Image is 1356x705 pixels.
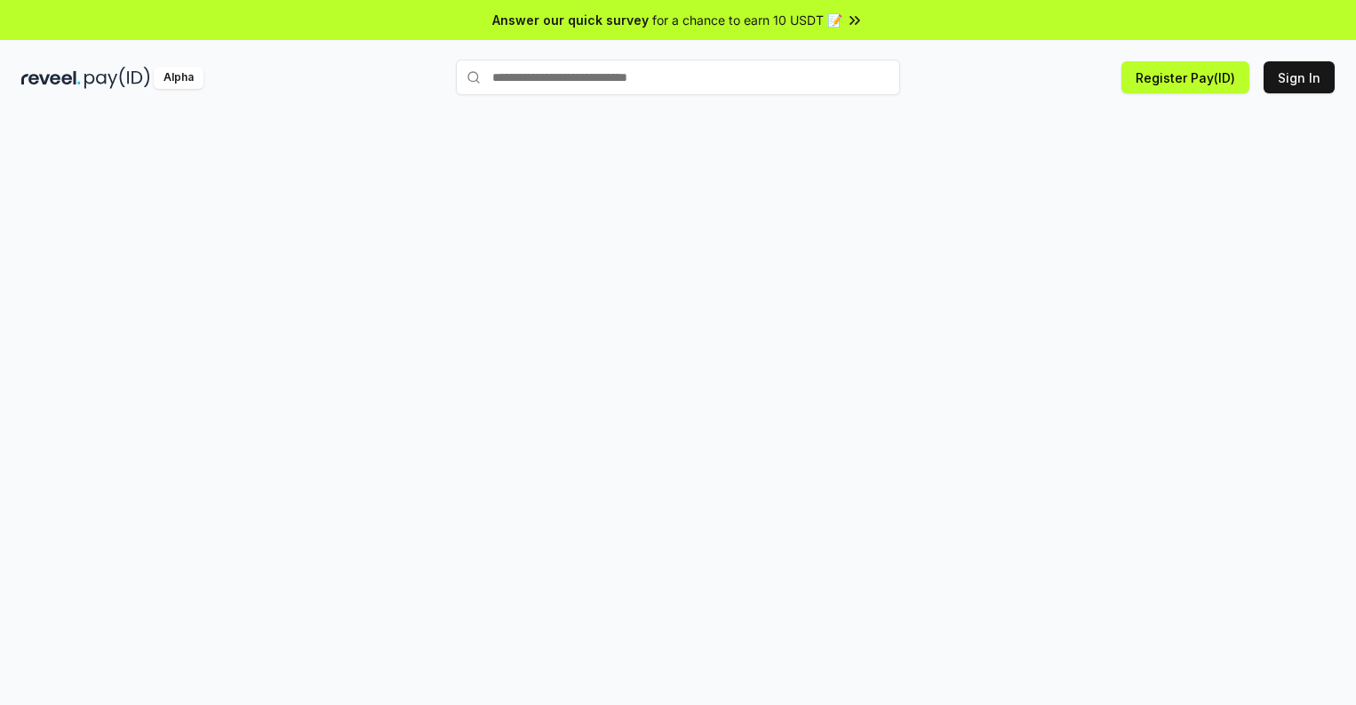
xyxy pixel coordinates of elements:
[652,11,842,29] span: for a chance to earn 10 USDT 📝
[154,67,203,89] div: Alpha
[492,11,649,29] span: Answer our quick survey
[84,67,150,89] img: pay_id
[1264,61,1335,93] button: Sign In
[21,67,81,89] img: reveel_dark
[1121,61,1249,93] button: Register Pay(ID)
